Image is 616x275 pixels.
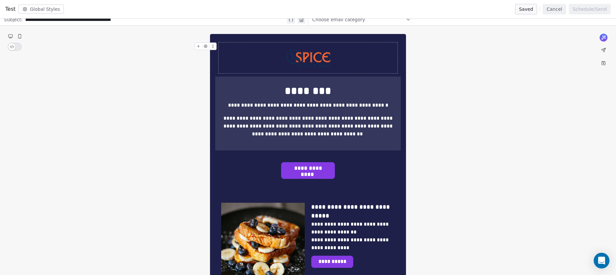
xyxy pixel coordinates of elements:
[4,16,23,25] span: Subject:
[18,5,64,14] button: Global Styles
[515,4,537,14] button: Saved
[543,4,566,14] button: Cancel
[312,16,365,23] span: Choose email category
[569,4,611,14] button: Schedule/Send
[594,253,609,268] div: Open Intercom Messenger
[5,5,16,13] span: Test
